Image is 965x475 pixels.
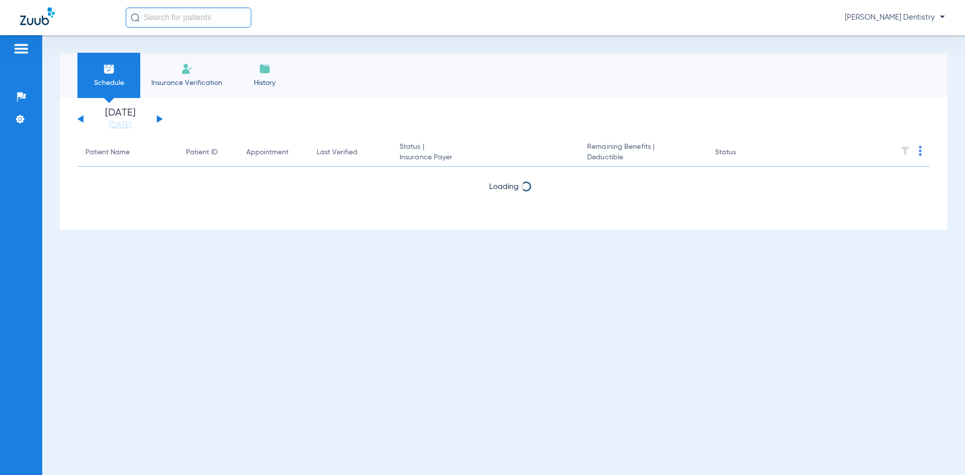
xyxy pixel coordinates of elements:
[186,147,230,158] div: Patient ID
[317,147,357,158] div: Last Verified
[400,152,571,163] span: Insurance Payer
[13,43,29,55] img: hamburger-icon
[131,13,140,22] img: Search Icon
[186,147,218,158] div: Patient ID
[900,146,910,156] img: filter.svg
[103,63,115,75] img: Schedule
[20,8,55,25] img: Zuub Logo
[587,152,699,163] span: Deductible
[317,147,383,158] div: Last Verified
[707,139,775,167] th: Status
[246,147,301,158] div: Appointment
[181,63,193,75] img: Manual Insurance Verification
[241,78,288,88] span: History
[126,8,251,28] input: Search for patients
[259,63,271,75] img: History
[85,147,130,158] div: Patient Name
[489,183,519,191] span: Loading
[579,139,707,167] th: Remaining Benefits |
[148,78,226,88] span: Insurance Verification
[90,120,150,130] a: [DATE]
[85,147,170,158] div: Patient Name
[246,147,288,158] div: Appointment
[392,139,579,167] th: Status |
[85,78,133,88] span: Schedule
[845,13,945,23] span: [PERSON_NAME] Dentistry
[919,146,922,156] img: group-dot-blue.svg
[90,108,150,130] li: [DATE]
